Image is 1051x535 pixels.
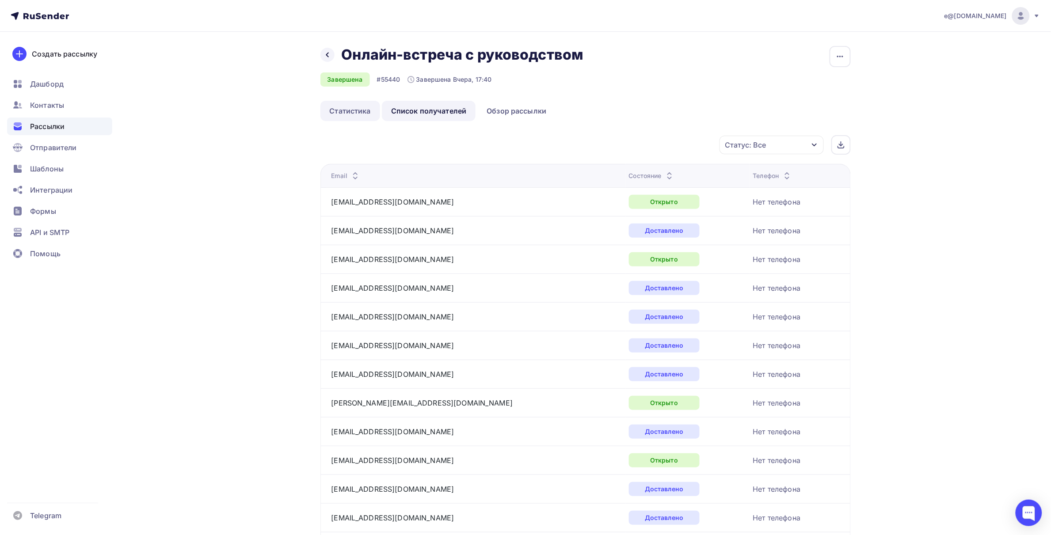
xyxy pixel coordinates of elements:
[7,202,112,220] a: Формы
[629,482,700,496] div: Доставлено
[331,427,454,436] a: [EMAIL_ADDRESS][DOMAIN_NAME]
[753,254,801,265] div: Нет телефона
[30,142,77,153] span: Отправители
[477,101,556,121] a: Обзор рассылки
[331,171,361,180] div: Email
[30,121,65,132] span: Рассылки
[407,75,492,84] div: Завершена Вчера, 17:40
[944,11,1007,20] span: e@[DOMAIN_NAME]
[629,511,700,525] div: Доставлено
[30,206,56,216] span: Формы
[331,255,454,264] a: [EMAIL_ADDRESS][DOMAIN_NAME]
[331,513,454,522] a: [EMAIL_ADDRESS][DOMAIN_NAME]
[331,197,454,206] a: [EMAIL_ADDRESS][DOMAIN_NAME]
[753,340,801,351] div: Нет телефона
[331,341,454,350] a: [EMAIL_ADDRESS][DOMAIN_NAME]
[382,101,476,121] a: Список получателей
[753,283,801,293] div: Нет телефона
[753,197,801,207] div: Нет телефона
[30,100,64,110] span: Контакты
[629,195,700,209] div: Открыто
[629,425,700,439] div: Доставлено
[725,140,766,150] div: Статус: Все
[30,79,64,89] span: Дашборд
[331,398,513,407] a: [PERSON_NAME][EMAIL_ADDRESS][DOMAIN_NAME]
[753,171,792,180] div: Телефон
[719,135,824,155] button: Статус: Все
[331,370,454,379] a: [EMAIL_ADDRESS][DOMAIN_NAME]
[7,118,112,135] a: Рассылки
[30,185,72,195] span: Интеграции
[753,398,801,408] div: Нет телефона
[30,248,61,259] span: Помощь
[629,338,700,353] div: Доставлено
[331,485,454,493] a: [EMAIL_ADDRESS][DOMAIN_NAME]
[944,7,1040,25] a: e@[DOMAIN_NAME]
[7,75,112,93] a: Дашборд
[629,453,700,467] div: Открыто
[320,72,370,87] div: Завершена
[7,96,112,114] a: Контакты
[753,484,801,494] div: Нет телефона
[30,227,69,238] span: API и SMTP
[629,224,700,238] div: Доставлено
[629,281,700,295] div: Доставлено
[32,49,97,59] div: Создать рассылку
[7,139,112,156] a: Отправители
[629,171,675,180] div: Состояние
[629,367,700,381] div: Доставлено
[753,369,801,379] div: Нет телефона
[753,311,801,322] div: Нет телефона
[753,426,801,437] div: Нет телефона
[331,226,454,235] a: [EMAIL_ADDRESS][DOMAIN_NAME]
[30,163,64,174] span: Шаблоны
[629,252,700,266] div: Открыто
[331,456,454,465] a: [EMAIL_ADDRESS][DOMAIN_NAME]
[320,101,380,121] a: Статистика
[629,396,700,410] div: Открыто
[753,512,801,523] div: Нет телефона
[753,455,801,466] div: Нет телефона
[7,160,112,178] a: Шаблоны
[629,310,700,324] div: Доставлено
[331,284,454,292] a: [EMAIL_ADDRESS][DOMAIN_NAME]
[753,225,801,236] div: Нет телефона
[30,510,61,521] span: Telegram
[342,46,584,64] h2: Онлайн-встреча с руководством
[377,75,400,84] div: #55440
[331,312,454,321] a: [EMAIL_ADDRESS][DOMAIN_NAME]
